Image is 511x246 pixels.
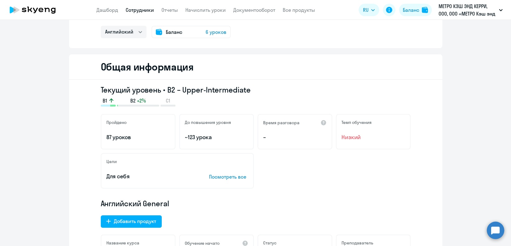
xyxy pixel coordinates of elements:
[114,217,156,225] div: Добавить продукт
[101,85,411,95] h3: Текущий уровень • B2 – Upper-Intermediate
[185,133,248,141] p: ~123 урока
[106,240,139,246] h5: Название курса
[166,28,182,36] span: Баланс
[106,133,170,141] p: 87 уроков
[185,120,231,125] h5: До повышения уровня
[185,7,226,13] a: Начислить уроки
[435,2,506,17] button: МЕТРО КЭШ ЭНД КЕРРИ, ООО, ООО «МЕТРО Кэш энд Керри» \ МЕТРО
[106,172,190,180] p: Для себя
[106,120,127,125] h5: Пройдено
[101,215,162,228] button: Добавить продукт
[341,240,373,246] h5: Преподаватель
[103,97,107,104] span: B1
[137,97,146,104] span: +2%
[185,240,220,246] h5: Обучение начато
[263,133,327,141] p: –
[209,173,248,180] p: Посмотреть все
[283,7,315,13] a: Все продукты
[403,6,419,14] div: Баланс
[263,120,300,125] h5: Время разговора
[130,97,136,104] span: B2
[106,159,117,164] h5: Цели
[341,133,405,141] span: Низкий
[101,198,169,208] span: Английский General
[263,240,276,246] h5: Статус
[161,7,178,13] a: Отчеты
[206,28,226,36] span: 6 уроков
[341,120,372,125] h5: Темп обучения
[363,6,369,14] span: RU
[101,61,194,73] h2: Общая информация
[96,7,118,13] a: Дашборд
[422,7,428,13] img: balance
[126,7,154,13] a: Сотрудники
[233,7,275,13] a: Документооборот
[166,97,170,104] span: C1
[359,4,379,16] button: RU
[439,2,496,17] p: МЕТРО КЭШ ЭНД КЕРРИ, ООО, ООО «МЕТРО Кэш энд Керри» \ МЕТРО
[399,4,432,16] button: Балансbalance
